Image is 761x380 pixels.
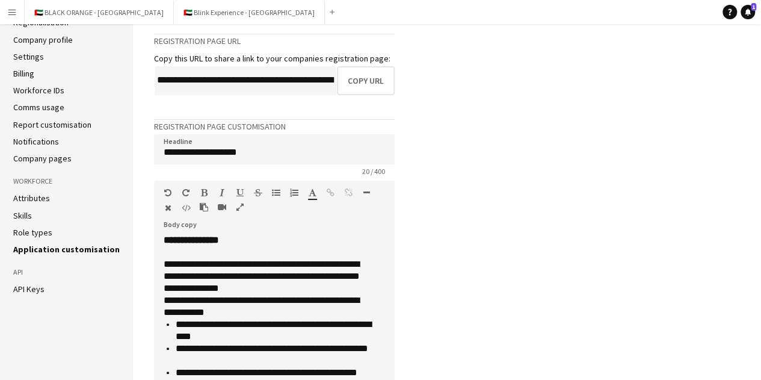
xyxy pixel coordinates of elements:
[272,188,280,198] button: Unordered List
[236,188,244,198] button: Underline
[218,202,226,212] button: Insert video
[182,188,190,198] button: Redo
[200,188,208,198] button: Bold
[13,153,72,164] a: Company pages
[13,85,64,96] a: Workforce IDs
[308,188,316,198] button: Text Color
[154,53,395,64] div: Copy this URL to share a link to your companies registration page:
[353,167,395,176] span: 20 / 400
[13,119,91,130] a: Report customisation
[200,202,208,212] button: Paste as plain text
[13,227,52,238] a: Role types
[337,66,395,95] button: Copy URL
[13,136,59,147] a: Notifications
[154,36,395,46] h3: Registration page URL
[164,203,172,213] button: Clear Formatting
[13,68,34,79] a: Billing
[13,267,120,278] h3: API
[174,1,325,24] button: 🇦🇪 Blink Experience - [GEOGRAPHIC_DATA]
[218,188,226,198] button: Italic
[154,121,395,132] h3: Registration page customisation
[13,51,44,62] a: Settings
[236,202,244,212] button: Fullscreen
[13,102,64,113] a: Comms usage
[13,34,73,45] a: Company profile
[13,284,45,294] a: API Keys
[164,188,172,198] button: Undo
[290,188,298,198] button: Ordered List
[751,3,756,11] span: 1
[25,1,174,24] button: 🇦🇪 BLACK ORANGE - [GEOGRAPHIC_DATA]
[13,210,32,221] a: Skills
[13,176,120,187] h3: Workforce
[13,244,120,255] a: Application customisation
[182,203,190,213] button: HTML Code
[13,193,50,204] a: Attributes
[254,188,262,198] button: Strikethrough
[741,5,755,19] a: 1
[362,188,371,198] button: Horizontal Line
